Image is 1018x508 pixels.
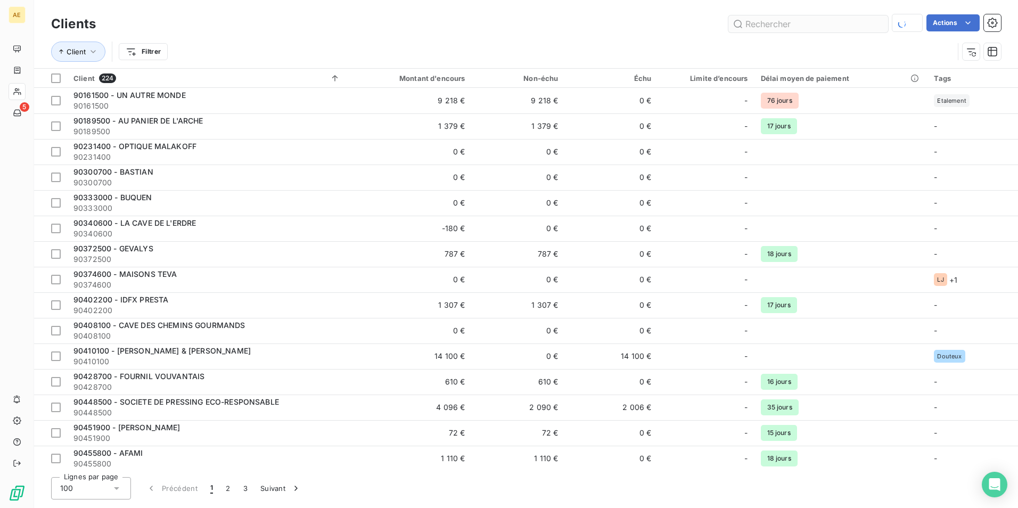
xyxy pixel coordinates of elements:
[934,428,937,437] span: -
[565,241,658,267] td: 0 €
[254,477,308,499] button: Suivant
[472,318,565,343] td: 0 €
[761,93,799,109] span: 76 jours
[934,300,937,309] span: -
[472,139,565,165] td: 0 €
[472,267,565,292] td: 0 €
[9,6,26,23] div: AE
[744,428,748,438] span: -
[934,74,1012,83] div: Tags
[99,73,116,83] span: 224
[347,267,472,292] td: 0 €
[934,403,937,412] span: -
[119,43,168,60] button: Filtrer
[73,91,186,100] span: 90161500 - UN AUTRE MONDE
[73,142,196,151] span: 90231400 - OPTIQUE MALAKOFF
[73,423,180,432] span: 90451900 - [PERSON_NAME]
[73,152,340,162] span: 90231400
[761,297,797,313] span: 17 jours
[51,14,96,34] h3: Clients
[565,88,658,113] td: 0 €
[73,321,245,330] span: 90408100 - CAVE DES CHEMINS GOURMANDS
[73,305,340,316] span: 90402200
[565,190,658,216] td: 0 €
[934,377,937,386] span: -
[347,446,472,471] td: 1 110 €
[347,165,472,190] td: 0 €
[67,47,86,56] span: Client
[73,433,340,444] span: 90451900
[949,274,957,285] span: + 1
[565,267,658,292] td: 0 €
[934,121,937,130] span: -
[565,318,658,343] td: 0 €
[761,399,799,415] span: 35 jours
[73,218,196,227] span: 90340600 - LA CAVE DE L'ERDRE
[472,395,565,420] td: 2 090 €
[934,454,937,463] span: -
[73,356,340,367] span: 90410100
[73,167,153,176] span: 90300700 - BASTIAN
[744,402,748,413] span: -
[761,74,922,83] div: Délai moyen de paiement
[472,343,565,369] td: 0 €
[73,295,168,304] span: 90402200 - IDFX PRESTA
[934,173,937,182] span: -
[73,244,153,253] span: 90372500 - GEVALYS
[73,254,340,265] span: 90372500
[73,372,204,381] span: 90428700 - FOURNIL VOUVANTAIS
[347,343,472,369] td: 14 100 €
[744,198,748,208] span: -
[73,331,340,341] span: 90408100
[937,276,943,283] span: LJ
[472,88,565,113] td: 9 218 €
[73,407,340,418] span: 90448500
[210,483,213,494] span: 1
[934,147,937,156] span: -
[761,450,798,466] span: 18 jours
[347,369,472,395] td: 610 €
[744,376,748,387] span: -
[347,113,472,139] td: 1 379 €
[73,126,340,137] span: 90189500
[744,95,748,106] span: -
[20,102,29,112] span: 5
[744,121,748,132] span: -
[761,246,798,262] span: 18 jours
[934,198,937,207] span: -
[744,249,748,259] span: -
[472,113,565,139] td: 1 379 €
[9,485,26,502] img: Logo LeanPay
[73,382,340,392] span: 90428700
[728,15,888,32] input: Rechercher
[761,374,798,390] span: 16 jours
[744,172,748,183] span: -
[73,228,340,239] span: 90340600
[744,146,748,157] span: -
[744,453,748,464] span: -
[472,292,565,318] td: 1 307 €
[744,325,748,336] span: -
[982,472,1007,497] div: Open Intercom Messenger
[472,190,565,216] td: 0 €
[565,420,658,446] td: 0 €
[744,274,748,285] span: -
[347,318,472,343] td: 0 €
[565,343,658,369] td: 14 100 €
[347,292,472,318] td: 1 307 €
[565,165,658,190] td: 0 €
[565,216,658,241] td: 0 €
[73,458,340,469] span: 90455800
[73,193,152,202] span: 90333000 - BUQUEN
[664,74,748,83] div: Limite d’encours
[472,446,565,471] td: 1 110 €
[73,101,340,111] span: 90161500
[565,446,658,471] td: 0 €
[347,190,472,216] td: 0 €
[353,74,465,83] div: Montant d'encours
[565,369,658,395] td: 0 €
[472,165,565,190] td: 0 €
[73,280,340,290] span: 90374600
[347,216,472,241] td: -180 €
[761,425,797,441] span: 15 jours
